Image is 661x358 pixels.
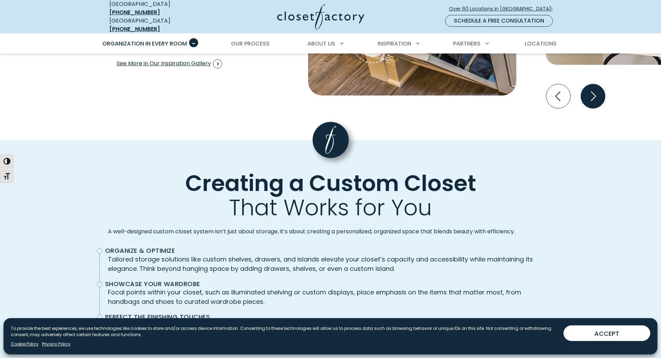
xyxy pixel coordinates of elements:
span: About Us [307,40,335,48]
span: Creating a Custom Closet [185,168,476,199]
span: Partners [453,40,481,48]
span: Over 60 Locations in [GEOGRAPHIC_DATA]! [449,5,558,13]
span: Perfect the Finishing Touches [105,313,551,321]
img: Closet Factory Logo [277,4,364,30]
button: Next slide [578,81,608,111]
p: To provide the best experiences, we use technologies like cookies to store and/or access device i... [11,325,558,338]
a: [PHONE_NUMBER] [109,25,160,33]
span: Locations [525,40,557,48]
span: That Works for You [229,192,432,223]
button: Previous slide [543,81,573,111]
a: [PHONE_NUMBER] [109,8,160,16]
a: Cookie Policy [11,341,39,347]
a: Privacy Policy [42,341,70,347]
p: Tailored storage solutions like custom shelves, drawers, and islands elevate your closet’s capaci... [108,255,553,273]
div: [GEOGRAPHIC_DATA] [109,17,210,33]
button: ACCEPT [563,325,650,341]
a: Schedule a Free Consultation [445,15,553,27]
span: Our Process [231,40,270,48]
span: Showcase Your Wardrobe [105,280,551,288]
span: Organize & Optimize [105,247,551,255]
span: See More in Our Inspiration Gallery [117,59,222,68]
a: See More in Our Inspiration Gallery [116,57,222,71]
nav: Primary Menu [98,34,564,53]
span: Organization in Every Room [102,40,187,48]
a: Over 60 Locations in [GEOGRAPHIC_DATA]! [449,3,558,15]
p: Focal points within your closet, such as illuminated shelving or custom displays, place emphasis ... [108,288,553,306]
span: Inspiration [378,40,411,48]
p: A well-designed custom closet system isn’t just about storage, it’s about creating a personalized... [108,227,553,236]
